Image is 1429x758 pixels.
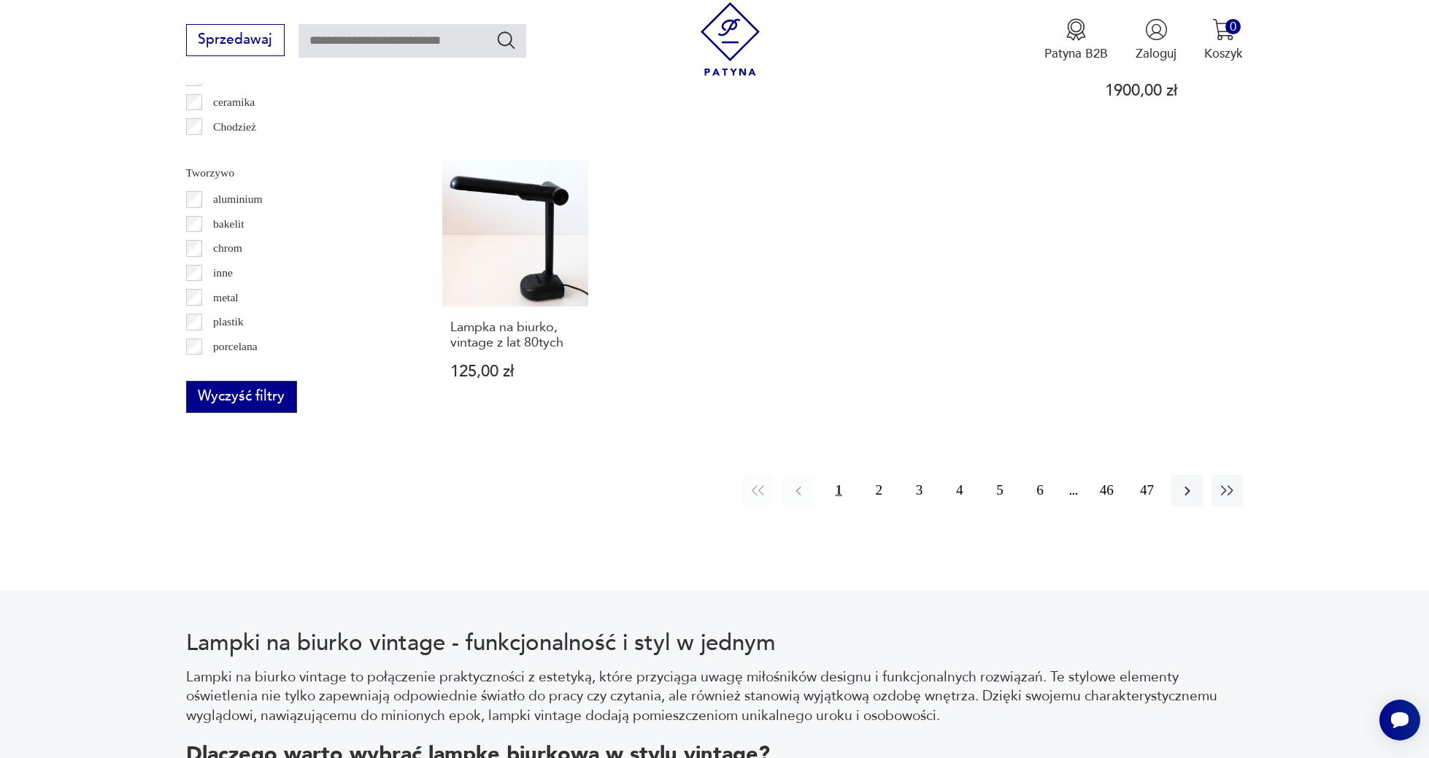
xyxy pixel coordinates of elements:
button: 2 [863,475,895,506]
p: 125,00 zł [450,364,581,379]
p: porcelana [213,337,258,356]
a: Lampka na biurko, vintage z lat 80tychLampka na biurko, vintage z lat 80tych125,00 zł [442,161,588,414]
p: Zaloguj [1136,45,1176,62]
button: 1 [823,475,855,506]
button: 6 [1025,475,1056,506]
button: Sprzedawaj [186,24,285,56]
button: Wyczyść filtry [186,381,297,413]
p: 1900,00 zł [1105,83,1236,98]
button: 4 [944,475,975,506]
p: chrom [213,239,242,258]
p: inne [213,263,233,282]
button: Szukaj [496,29,517,50]
button: 5 [984,475,1015,506]
button: 46 [1091,475,1122,506]
button: 47 [1131,475,1163,506]
h2: Lampki na biurko vintage - funkcjonalność i styl w jednym [186,633,1244,654]
p: Lampki na biurko vintage to połączenie praktyczności z estetyką, które przyciąga uwagę miłośników... [186,668,1244,725]
a: Sprzedawaj [186,35,285,47]
button: 3 [904,475,935,506]
button: Zaloguj [1136,18,1176,62]
img: Ikona koszyka [1212,18,1235,41]
div: 0 [1225,19,1241,34]
img: Patyna - sklep z meblami i dekoracjami vintage [693,2,767,76]
p: porcelit [213,361,248,380]
h3: Lampka na biurko, vintage z lat 80tych [450,320,581,350]
button: 0Koszyk [1204,18,1243,62]
iframe: Smartsupp widget button [1379,700,1420,740]
p: Patyna B2B [1044,45,1108,62]
p: bakelit [213,214,244,233]
a: Ikona medaluPatyna B2B [1044,18,1108,62]
p: metal [213,288,239,307]
p: plastik [213,312,244,331]
p: Ćmielów [213,142,255,161]
img: Ikonka użytkownika [1145,18,1168,41]
p: Tworzywo [186,163,401,182]
p: ceramika [213,93,255,112]
button: Patyna B2B [1044,18,1108,62]
p: Chodzież [213,117,256,136]
p: aluminium [213,190,263,209]
p: Koszyk [1204,45,1243,62]
img: Ikona medalu [1065,18,1087,41]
